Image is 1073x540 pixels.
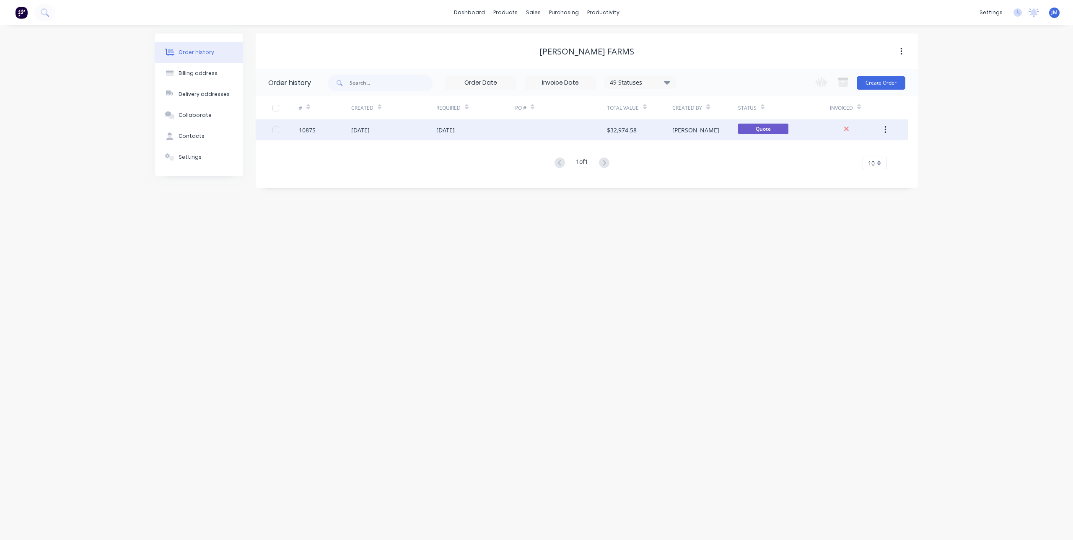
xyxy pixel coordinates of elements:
div: [DATE] [436,126,455,134]
div: Order history [268,78,311,88]
button: Delivery addresses [155,84,243,105]
span: 10 [868,159,875,168]
span: Quote [738,124,788,134]
div: Order history [179,49,214,56]
div: Settings [179,153,202,161]
span: JM [1051,9,1057,16]
div: # [299,104,302,112]
button: Settings [155,147,243,168]
div: Created [351,96,436,119]
div: 10875 [299,126,316,134]
input: Invoice Date [525,77,596,89]
input: Search... [350,75,433,91]
button: Contacts [155,126,243,147]
div: Created By [672,96,738,119]
div: Total Value [607,104,639,112]
div: settings [975,6,1007,19]
div: Collaborate [179,111,212,119]
div: Required [436,104,461,112]
div: Invoiced [830,104,853,112]
div: Created By [672,104,702,112]
button: Billing address [155,63,243,84]
div: Required [436,96,515,119]
div: Invoiced [830,96,882,119]
div: sales [522,6,545,19]
div: productivity [583,6,624,19]
div: Status [738,96,830,119]
div: [PERSON_NAME] [672,126,719,134]
img: Factory [15,6,28,19]
div: [DATE] [351,126,370,134]
div: PO # [515,96,607,119]
div: Delivery addresses [179,90,230,98]
button: Create Order [857,76,905,90]
div: 49 Statuses [605,78,675,87]
div: PO # [515,104,526,112]
div: products [489,6,522,19]
div: 1 of 1 [576,157,588,169]
div: Contacts [179,132,205,140]
button: Order history [155,42,243,63]
div: Created [351,104,373,112]
button: Collaborate [155,105,243,126]
input: Order Date [446,77,516,89]
div: Status [738,104,757,112]
div: [PERSON_NAME] Farms [539,47,634,57]
div: $32,974.58 [607,126,637,134]
div: purchasing [545,6,583,19]
div: # [299,96,351,119]
div: Billing address [179,70,218,77]
div: Total Value [607,96,672,119]
a: dashboard [450,6,489,19]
